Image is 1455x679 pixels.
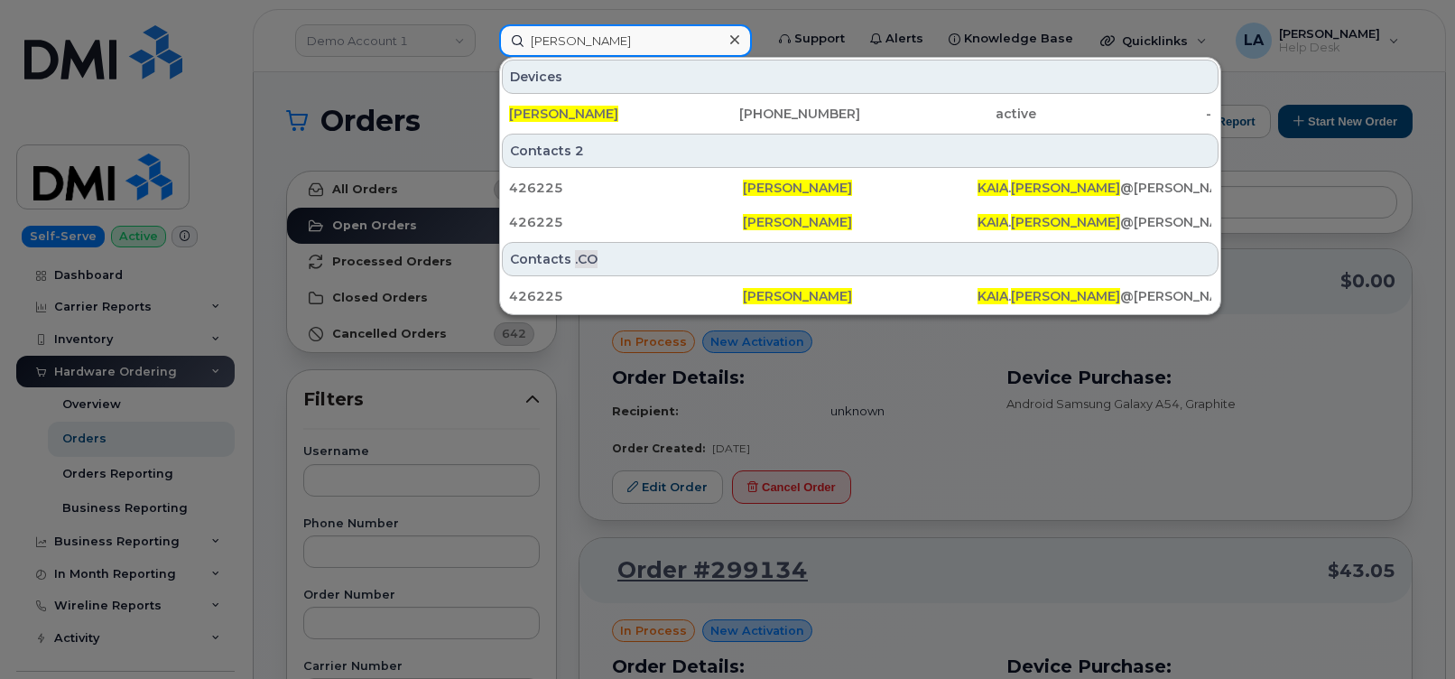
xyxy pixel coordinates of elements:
span: .CO [575,250,598,268]
span: [PERSON_NAME] [1011,214,1120,230]
div: 426225 [509,287,743,305]
span: [PERSON_NAME] [509,106,618,122]
div: . @[PERSON_NAME][DOMAIN_NAME] [978,287,1211,305]
div: Contacts [502,242,1219,276]
div: 426225 [509,213,743,231]
span: [PERSON_NAME] [1011,180,1120,196]
a: [PERSON_NAME][PHONE_NUMBER]active- [502,98,1219,130]
div: 426225 [509,179,743,197]
span: [PERSON_NAME] [743,288,852,304]
a: 426225[PERSON_NAME]KAIA.[PERSON_NAME]@[PERSON_NAME][DOMAIN_NAME] [502,172,1219,204]
div: active [860,105,1036,123]
span: 2 [575,142,584,160]
div: - [1036,105,1212,123]
span: KAIA [978,214,1008,230]
span: [PERSON_NAME] [1011,288,1120,304]
span: KAIA [978,288,1008,304]
div: Contacts [502,134,1219,168]
div: Devices [502,60,1219,94]
span: KAIA [978,180,1008,196]
span: [PERSON_NAME] [743,214,852,230]
div: . @[PERSON_NAME][DOMAIN_NAME] [978,213,1211,231]
a: 426225[PERSON_NAME]KAIA.[PERSON_NAME]@[PERSON_NAME][DOMAIN_NAME] [502,280,1219,312]
a: 426225[PERSON_NAME]KAIA.[PERSON_NAME]@[PERSON_NAME][DOMAIN_NAME] [502,206,1219,238]
div: [PHONE_NUMBER] [685,105,861,123]
span: [PERSON_NAME] [743,180,852,196]
div: . @[PERSON_NAME][DOMAIN_NAME] [978,179,1211,197]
